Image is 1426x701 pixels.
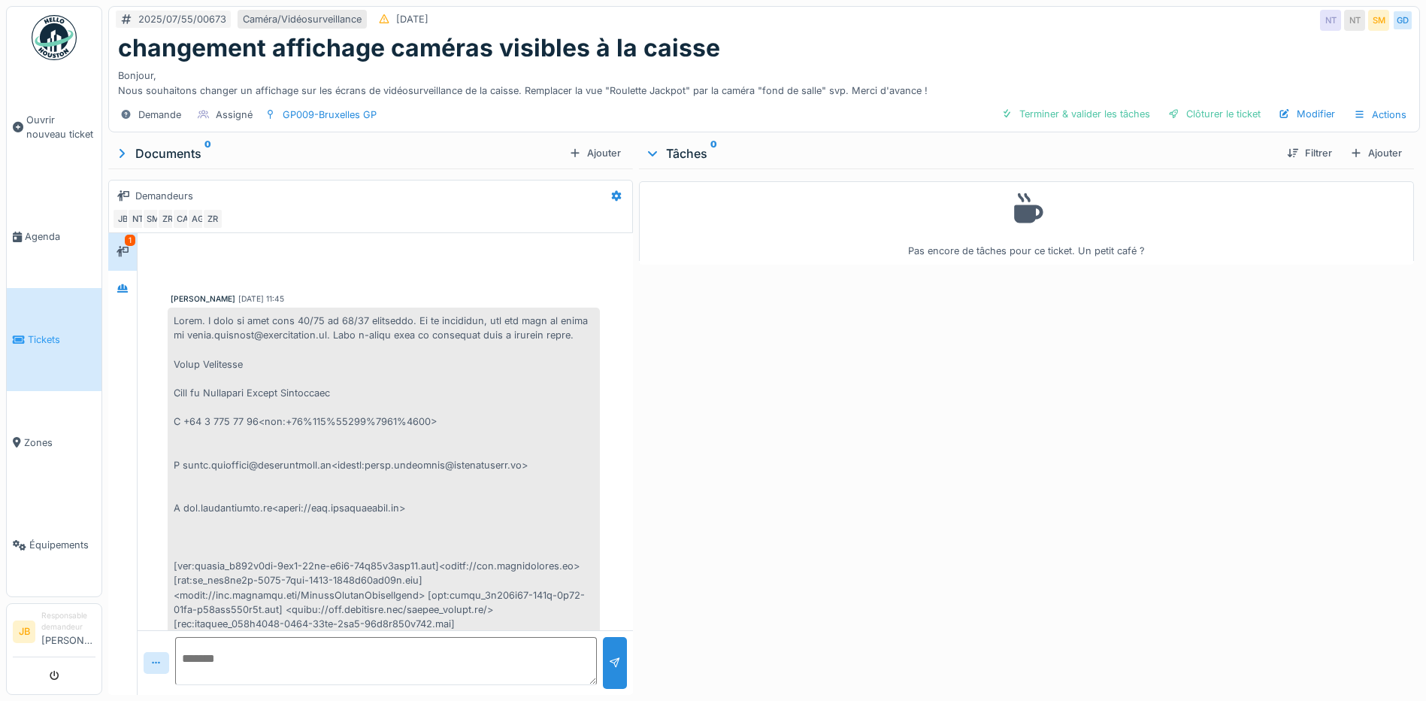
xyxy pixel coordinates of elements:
div: GD [1392,10,1413,31]
div: Demande [138,108,181,122]
div: 1 [125,235,135,246]
div: Modifier [1273,104,1341,124]
div: Actions [1347,104,1413,126]
div: Documents [114,144,563,162]
div: SM [142,208,163,229]
li: [PERSON_NAME] [41,610,95,654]
span: Tickets [28,332,95,347]
div: NT [1344,10,1365,31]
a: Tickets [7,288,101,391]
div: Responsable demandeur [41,610,95,633]
sup: 0 [710,144,717,162]
span: Zones [24,435,95,450]
div: Assigné [216,108,253,122]
div: [DATE] [396,12,428,26]
sup: 0 [204,144,211,162]
a: Ouvrir nouveau ticket [7,68,101,186]
a: JB Responsable demandeur[PERSON_NAME] [13,610,95,657]
span: Équipements [29,538,95,552]
div: Pas encore de tâches pour ce ticket. Un petit café ? [649,188,1404,258]
h1: changement affichage caméras visibles à la caisse [118,34,720,62]
div: [PERSON_NAME] [171,293,235,305]
span: Agenda [25,229,95,244]
div: ZR [157,208,178,229]
div: Tâches [645,144,1275,162]
a: Agenda [7,186,101,289]
div: GP009-Bruxelles GP [283,108,377,122]
a: Équipements [7,493,101,596]
div: Terminer & valider les tâches [995,104,1156,124]
div: ZR [202,208,223,229]
a: Zones [7,391,101,494]
div: Demandeurs [135,189,193,203]
div: SM [1368,10,1389,31]
div: Bonjour, Nous souhaitons changer un affichage sur les écrans de vidéosurveillance de la caisse. R... [118,62,1410,97]
div: AG [187,208,208,229]
div: 2025/07/55/00673 [138,12,226,26]
div: Ajouter [1344,143,1408,163]
div: NT [127,208,148,229]
div: Filtrer [1281,143,1338,163]
img: Badge_color-CXgf-gQk.svg [32,15,77,60]
div: Caméra/Vidéosurveillance [243,12,362,26]
div: NT [1320,10,1341,31]
div: Clôturer le ticket [1162,104,1267,124]
div: CA [172,208,193,229]
div: [DATE] 11:45 [238,293,284,305]
div: Ajouter [563,143,627,163]
li: JB [13,621,35,643]
span: Ouvrir nouveau ticket [26,113,95,141]
div: JB [112,208,133,229]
